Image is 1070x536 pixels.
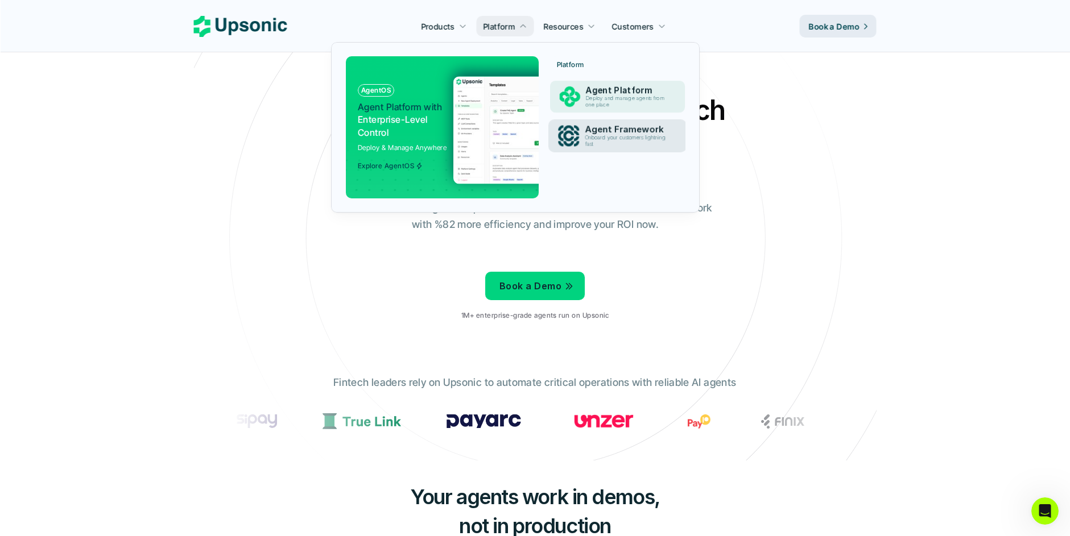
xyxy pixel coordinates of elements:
[358,142,447,153] p: Deploy & Manage Anywhere
[358,101,442,113] span: Agent Platform with
[485,272,585,300] a: Book a Demo
[358,162,414,170] p: Explore AgentOS
[421,20,455,32] p: Products
[461,311,609,319] p: 1M+ enterprise-grade agents run on Upsonic
[361,86,391,94] p: AgentOS
[333,375,736,391] p: Fintech leaders rely on Upsonic to automate critical operations with reliable AI agents
[809,20,860,32] p: Book a Demo
[483,20,515,32] p: Platform
[358,101,445,139] p: Enterprise-Level Control
[358,162,423,170] span: Explore AgentOS
[585,95,668,108] p: Deploy and manage agents from one place
[346,56,539,198] a: AgentOSAgent Platform withEnterprise-Level ControlDeploy & Manage AnywhereExplore AgentOS
[1031,497,1059,525] iframe: Intercom live chat
[336,91,734,167] h2: Agentic AI Platform for FinTech Operations
[585,124,671,135] p: Agent Framework
[544,20,584,32] p: Resources
[350,200,720,233] p: From onboarding to compliance to settlement to autonomous control. Work with %82 more efficiency ...
[410,484,660,509] span: Your agents work in demos,
[612,20,654,32] p: Customers
[414,16,473,36] a: Products
[800,15,877,38] a: Book a Demo
[557,61,584,69] p: Platform
[585,135,670,147] p: Onboard your customers lightning fast
[585,85,670,95] p: Agent Platform
[499,278,561,294] p: Book a Demo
